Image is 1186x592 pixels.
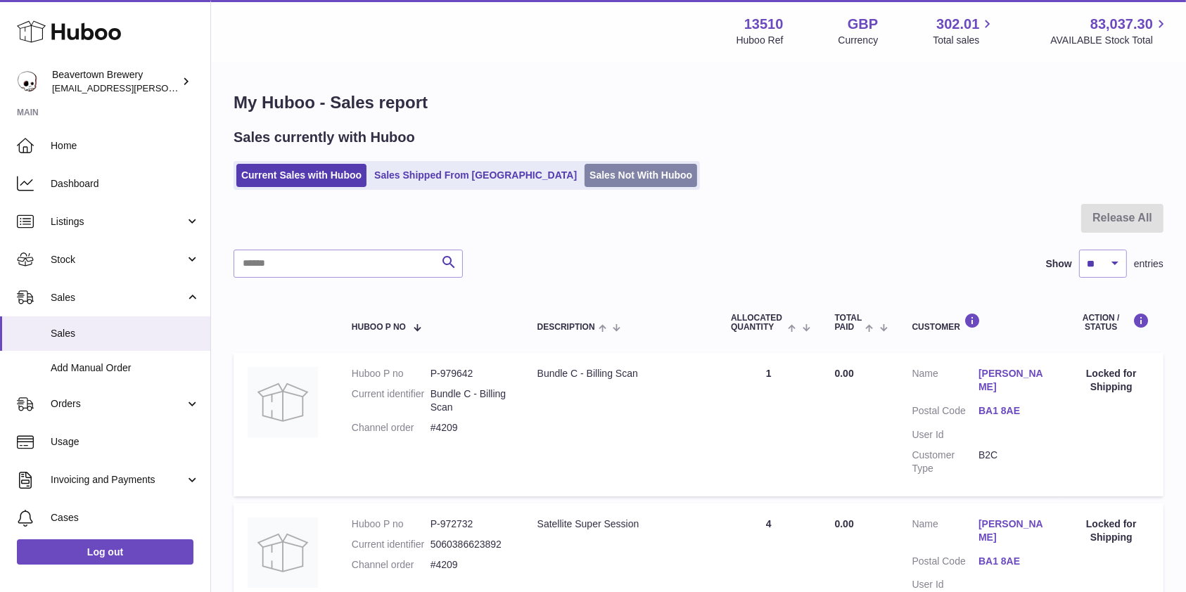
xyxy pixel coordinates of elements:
dt: Name [912,517,979,548]
span: Sales [51,291,185,304]
span: Stock [51,253,185,266]
div: Satellite Super Session [537,517,703,531]
div: Customer [912,313,1045,332]
span: Listings [51,215,185,229]
div: Huboo Ref [737,34,784,47]
div: Beavertown Brewery [52,68,179,95]
a: [PERSON_NAME] [978,517,1045,544]
dd: #4209 [431,558,509,572]
span: Description [537,323,595,332]
strong: GBP [848,15,878,34]
dt: User Id [912,428,979,442]
div: Bundle C - Billing Scan [537,367,703,380]
dt: Postal Code [912,555,979,572]
label: Show [1046,257,1072,271]
span: Huboo P no [352,323,406,332]
a: BA1 8AE [978,404,1045,418]
a: Log out [17,539,193,565]
dt: Current identifier [352,387,431,414]
span: Invoicing and Payments [51,473,185,487]
dt: User Id [912,578,979,591]
span: Total paid [835,314,862,332]
span: Dashboard [51,177,200,191]
a: Current Sales with Huboo [236,164,366,187]
span: entries [1134,257,1163,271]
a: Sales Shipped From [GEOGRAPHIC_DATA] [369,164,582,187]
dt: Channel order [352,421,431,435]
dt: Channel order [352,558,431,572]
a: 302.01 Total sales [933,15,995,47]
dd: P-979642 [431,367,509,380]
span: 0.00 [835,518,854,529]
span: Orders [51,397,185,411]
span: Total sales [933,34,995,47]
dd: 5060386623892 [431,538,509,551]
span: AVAILABLE Stock Total [1050,34,1169,47]
div: Locked for Shipping [1073,517,1149,544]
span: Usage [51,435,200,449]
dt: Huboo P no [352,367,431,380]
dt: Postal Code [912,404,979,421]
dd: B2C [978,449,1045,475]
div: Action / Status [1073,313,1149,332]
img: kit.lowe@beavertownbrewery.co.uk [17,71,38,92]
div: Locked for Shipping [1073,367,1149,394]
dd: #4209 [431,421,509,435]
td: 1 [717,353,821,496]
img: no-photo.jpg [248,367,318,437]
a: 83,037.30 AVAILABLE Stock Total [1050,15,1169,47]
span: Sales [51,327,200,340]
a: BA1 8AE [978,555,1045,568]
span: Home [51,139,200,153]
dd: Bundle C - Billing Scan [431,387,509,414]
h1: My Huboo - Sales report [234,91,1163,114]
dt: Current identifier [352,538,431,551]
dt: Name [912,367,979,397]
a: [PERSON_NAME] [978,367,1045,394]
span: 302.01 [936,15,979,34]
span: 83,037.30 [1090,15,1153,34]
strong: 13510 [744,15,784,34]
img: no-photo.jpg [248,517,318,588]
dt: Huboo P no [352,517,431,531]
a: Sales Not With Huboo [585,164,697,187]
div: Currency [839,34,879,47]
dt: Customer Type [912,449,979,475]
span: Cases [51,511,200,525]
span: ALLOCATED Quantity [731,314,784,332]
span: [EMAIL_ADDRESS][PERSON_NAME][DOMAIN_NAME] [52,82,282,94]
span: 0.00 [835,368,854,379]
span: Add Manual Order [51,361,200,375]
dd: P-972732 [431,517,509,531]
h2: Sales currently with Huboo [234,128,415,147]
